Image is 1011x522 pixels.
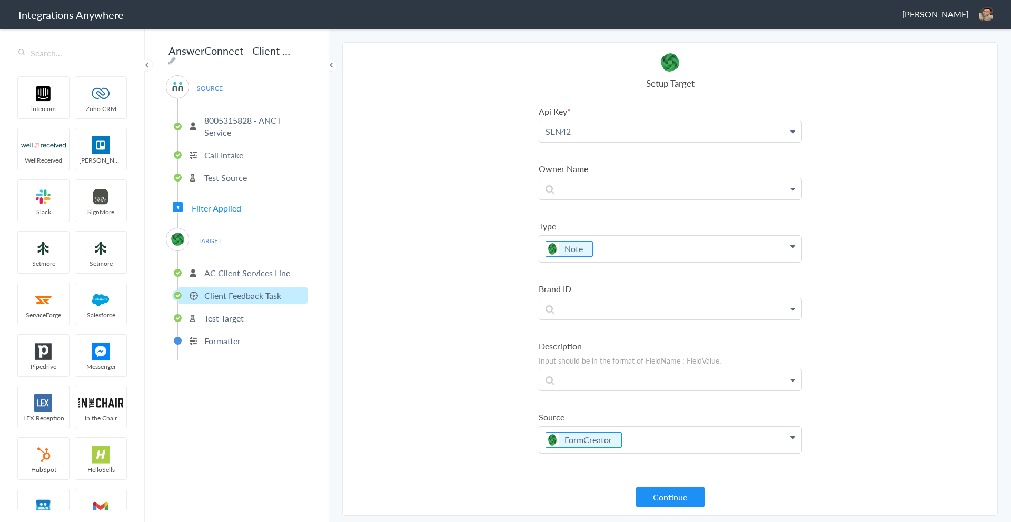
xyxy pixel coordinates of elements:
label: Owner Name [539,163,802,175]
img: gmail-logo.svg [78,497,123,515]
li: Note [546,241,593,257]
img: img-0239.jpeg [979,7,993,21]
span: Pipedrive [18,362,69,371]
img: distributedSource.png [661,53,679,72]
span: WellReceived [18,156,69,165]
p: Call Intake [204,149,243,161]
img: googleContact_logo.png [21,497,66,515]
img: hs-app-logo.svg [78,446,123,464]
img: setmoreNew.jpg [21,239,66,257]
span: Zoho CRM [75,104,126,113]
img: intercom-logo.svg [21,85,66,103]
h1: Integrations Anywhere [18,7,124,22]
span: [PERSON_NAME] [75,156,126,165]
p: SEN42 [539,121,801,142]
span: HubSpot [18,465,69,474]
img: zoho-logo.svg [78,85,123,103]
label: Brand ID [539,283,802,295]
span: Filter Applied [192,202,241,214]
p: Client Feedback Task [204,289,281,302]
img: wr-logo.svg [21,136,66,154]
h4: Setup Target [539,77,802,89]
span: SignMore [75,207,126,216]
p: Formatter [204,335,241,347]
img: setmoreNew.jpg [78,239,123,257]
p: Test Source [204,172,247,184]
span: In the Chair [75,414,126,423]
button: Continue [636,487,705,507]
label: Source [539,411,802,423]
span: HelloSells [75,465,126,474]
p: AC Client Services Line [204,267,290,279]
label: Api Key [539,105,802,117]
img: salesforce-logo.svg [78,291,123,309]
img: slack-logo.svg [21,188,66,206]
li: FormCreator [546,432,622,448]
img: hubspot-logo.svg [21,446,66,464]
img: trello.png [78,136,123,154]
p: 8005315828 - ANCT Service [204,114,305,138]
span: Setmore [18,259,69,268]
img: signmore-logo.png [78,188,123,206]
img: lex-app-logo.svg [21,394,66,412]
img: distributedSource.png [546,242,559,256]
span: SOURCE [190,81,230,95]
img: answerconnect-logo.svg [171,80,184,93]
span: [PERSON_NAME] [902,8,969,20]
p: Test Target [204,312,244,324]
span: Setmore [75,259,126,268]
span: Salesforce [75,310,126,319]
span: Messenger [75,362,126,371]
span: intercom [18,104,69,113]
img: distributedSource.png [546,433,559,447]
span: LEX Reception [18,414,69,423]
img: serviceforge-icon.png [21,291,66,309]
label: Type [539,220,802,232]
img: FBM.png [78,343,123,360]
img: pipedrive.png [21,343,66,360]
img: distributedSource.png [171,233,184,246]
input: Search... [11,43,134,63]
span: Slack [18,207,69,216]
label: Description [539,340,802,352]
img: inch-logo.svg [78,394,123,412]
p: Input should be in the format of FieldName : FieldValue. [539,355,802,366]
span: TARGET [190,234,230,248]
span: ServiceForge [18,310,69,319]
